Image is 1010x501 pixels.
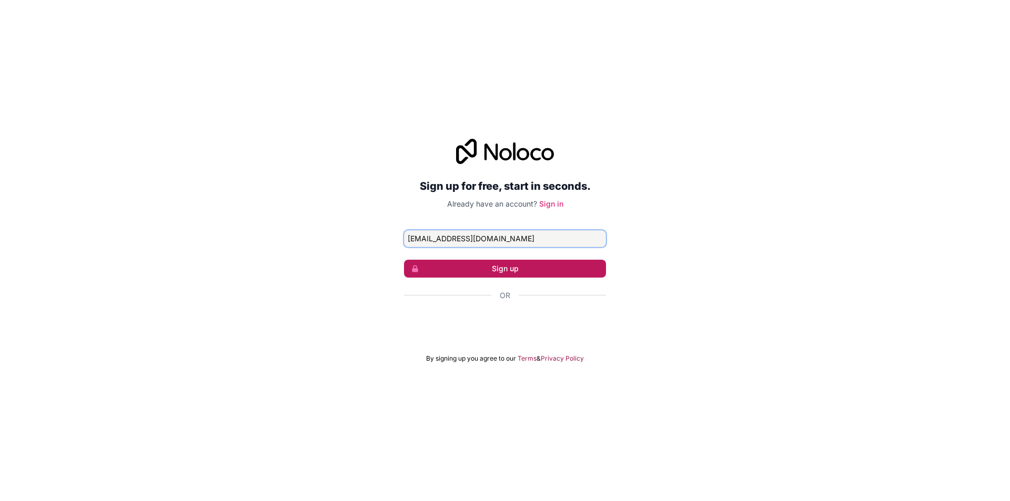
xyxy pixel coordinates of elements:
button: Sign up [404,260,606,278]
a: Sign in [539,199,563,208]
span: & [537,354,541,363]
h2: Sign up for free, start in seconds. [404,177,606,196]
span: Already have an account? [447,199,537,208]
a: Terms [518,354,537,363]
span: Or [500,290,510,301]
span: By signing up you agree to our [426,354,516,363]
input: Email address [404,230,606,247]
a: Privacy Policy [541,354,584,363]
iframe: Sign in with Google Button [399,312,611,335]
